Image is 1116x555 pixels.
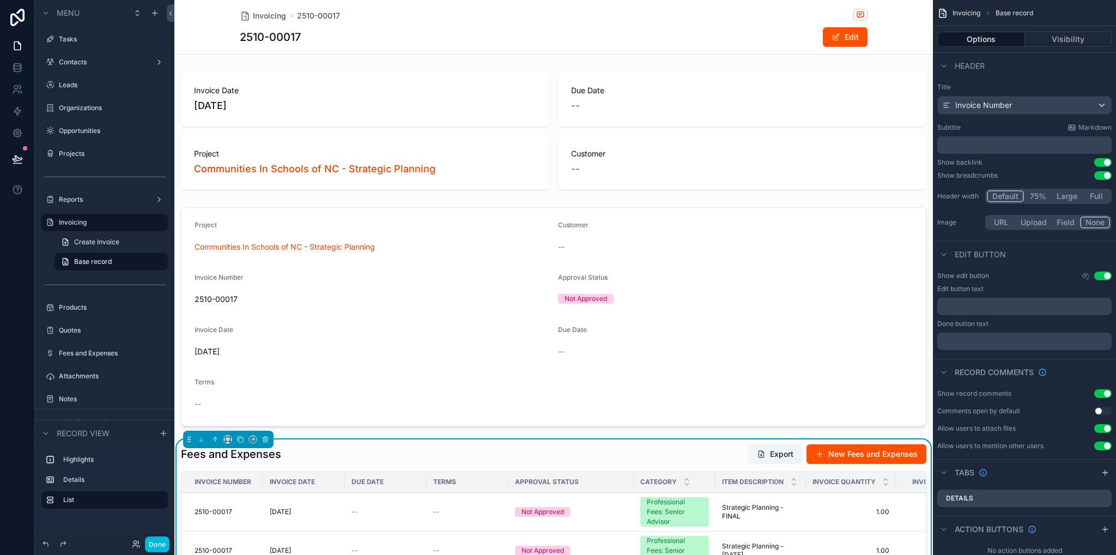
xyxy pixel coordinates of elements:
[937,158,982,167] div: Show backlink
[63,496,159,504] label: List
[937,171,998,180] div: Show breadcrumbs
[722,478,784,486] span: Item Description
[270,508,338,516] a: [DATE]
[1025,32,1112,47] button: Visibility
[937,298,1112,315] div: scrollable content
[351,546,420,555] a: --
[270,508,291,516] span: [DATE]
[253,10,286,21] span: Invoicing
[433,478,456,486] span: Terms
[195,508,257,516] a: 2510-00017
[59,81,161,89] label: Leads
[521,507,564,517] div: Not Approved
[806,444,926,464] button: New Fees and Expenses
[955,61,985,71] span: Header
[1082,190,1110,202] button: Full
[63,455,159,464] label: Highlights
[195,546,232,555] span: 2510-00017
[937,272,989,280] label: Show edit button
[823,27,868,47] button: Edit
[937,218,981,227] label: Image
[59,126,161,135] label: Opportunities
[59,218,161,227] label: Invoicing
[937,96,1112,114] button: Invoice Number
[74,257,112,266] span: Base record
[351,478,384,486] span: Due Date
[433,546,502,555] a: --
[812,546,889,555] a: 1.00
[59,149,161,158] label: Projects
[351,508,420,516] a: --
[351,508,358,516] span: --
[937,424,1016,433] div: Allow users to attach files
[812,478,876,486] span: Invoice Quantity
[54,253,168,270] a: Base record
[270,546,291,555] span: [DATE]
[902,508,971,516] a: $5,625.00
[515,478,579,486] span: Approval Status
[946,494,973,503] label: Details
[297,10,340,21] a: 2510-00017
[937,442,1044,450] div: Allow users to mention other users
[1068,123,1112,132] a: Markdown
[937,136,1112,154] div: scrollable content
[812,508,889,516] span: 1.00
[59,303,161,312] label: Products
[1080,216,1110,228] button: None
[953,9,980,17] span: Invoicing
[57,417,112,428] span: Hidden pages
[74,238,119,246] span: Create Invoice
[955,100,1012,111] span: Invoice Number
[902,546,971,555] a: $5,625.00
[1078,123,1112,132] span: Markdown
[181,447,281,462] h1: Fees and Expenses
[722,503,799,521] a: Strategic Planning - FINAL
[57,8,80,19] span: Menu
[937,192,981,201] label: Header width
[59,349,161,358] label: Fees and Expenses
[937,333,1112,350] div: scrollable content
[937,407,1020,415] div: Comments open by default
[57,428,110,439] span: Record view
[647,497,702,527] div: Professional Fees: Senior Advisor
[433,546,440,555] span: --
[937,83,1112,92] label: Title
[59,395,161,403] label: Notes
[59,58,146,67] a: Contacts
[59,326,161,335] label: Quotes
[59,104,161,112] label: Organizations
[937,319,988,328] label: Done button text
[748,444,802,464] button: Export
[1052,190,1082,202] button: Large
[987,190,1024,202] button: Default
[955,467,974,478] span: Tabs
[351,546,358,555] span: --
[59,372,161,381] a: Attachments
[1052,216,1081,228] button: Field
[145,536,169,552] button: Done
[955,524,1023,535] span: Action buttons
[54,233,168,251] a: Create Invoice
[912,478,957,486] span: Invoice Rate
[955,367,1034,378] span: Record comments
[195,478,251,486] span: Invoice Number
[195,508,232,516] span: 2510-00017
[240,29,301,45] h1: 2510-00017
[59,35,161,44] label: Tasks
